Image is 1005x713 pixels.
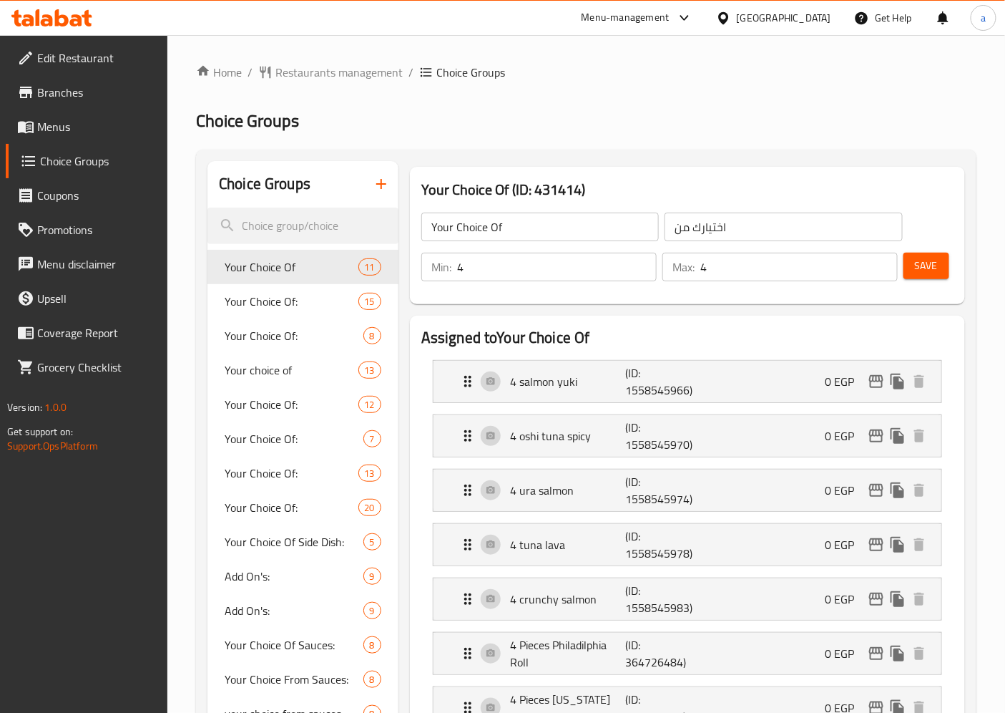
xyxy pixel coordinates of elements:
button: delete [908,643,930,664]
li: Expand [421,463,953,518]
button: edit [866,480,887,501]
span: 13 [359,467,381,480]
a: Restaurants management [258,64,403,81]
div: Expand [433,633,941,674]
li: Expand [421,518,953,572]
p: 0 EGP [825,536,866,553]
span: Version: [7,398,42,417]
a: Coverage Report [6,316,168,350]
span: Your choice of [225,362,358,379]
p: 4 oshi tuna spicy [510,427,625,445]
span: 11 [359,261,381,274]
span: Your Choice Of: [225,396,358,413]
div: Choices [363,602,381,619]
p: (ID: 1558545978) [625,528,702,562]
li: Expand [421,409,953,463]
div: Choices [358,293,381,310]
span: Promotions [37,221,157,238]
p: 0 EGP [825,645,866,662]
div: Your Choice Of11 [207,250,398,284]
span: Your Choice Of: [225,293,358,310]
span: Coupons [37,187,157,204]
li: Expand [421,354,953,409]
button: delete [908,425,930,447]
span: Branches [37,84,157,101]
div: Your Choice Of:20 [207,490,398,525]
div: Choices [358,362,381,379]
p: (ID: 1558545966) [625,364,702,399]
div: Your choice of13 [207,353,398,387]
button: duplicate [887,534,908,556]
button: delete [908,371,930,392]
div: Choices [363,430,381,447]
button: duplicate [887,425,908,447]
span: Choice Groups [436,64,505,81]
p: (ID: 1558545974) [625,473,702,508]
div: Choices [363,636,381,654]
div: Choices [363,327,381,344]
a: Upsell [6,281,168,316]
p: 4 salmon yuki [510,373,625,390]
a: Menu disclaimer [6,247,168,281]
p: (ID: 364726484) [625,636,702,671]
div: Your Choice Of:7 [207,422,398,456]
h2: Choice Groups [219,173,310,195]
li: Expand [421,626,953,681]
div: Your Choice Of Side Dish:5 [207,525,398,559]
div: Menu-management [582,9,670,26]
span: Your Choice Of Side Dish: [225,533,363,550]
li: Expand [421,572,953,626]
button: edit [866,588,887,610]
div: Expand [433,470,941,511]
div: Choices [358,258,381,276]
span: a [981,10,986,26]
button: edit [866,534,887,556]
button: edit [866,643,887,664]
p: 0 EGP [825,427,866,445]
div: Your Choice Of:8 [207,319,398,353]
div: Expand [433,578,941,620]
span: Restaurants management [275,64,403,81]
a: Promotions [6,213,168,247]
li: / [247,64,253,81]
div: Choices [363,671,381,688]
nav: breadcrumb [196,64,976,81]
span: 8 [364,673,381,687]
h3: Your Choice Of (ID: 431414) [421,178,953,201]
div: Add On's:9 [207,559,398,593]
a: Support.OpsPlatform [7,437,98,455]
p: 4 ura salmon [510,482,625,499]
p: 4 crunchy salmon [510,591,625,608]
button: duplicate [887,371,908,392]
span: Your Choice Of Sauces: [225,636,363,654]
p: 4 Pieces Philadilphia Roll [510,636,625,671]
div: Your Choice From Sauces:8 [207,662,398,697]
span: Your Choice From Sauces: [225,671,363,688]
button: Save [903,253,949,279]
a: Edit Restaurant [6,41,168,75]
button: edit [866,425,887,447]
li: / [408,64,413,81]
span: Add On's: [225,602,363,619]
button: duplicate [887,480,908,501]
div: Your Choice Of:13 [207,456,398,490]
div: [GEOGRAPHIC_DATA] [737,10,831,26]
button: edit [866,371,887,392]
div: Expand [433,361,941,402]
span: 5 [364,535,381,549]
span: 12 [359,398,381,412]
p: (ID: 1558545983) [625,582,702,616]
div: Choices [358,396,381,413]
div: Your Choice Of:15 [207,284,398,319]
input: search [207,208,398,244]
span: 8 [364,639,381,652]
p: 0 EGP [825,591,866,608]
a: Grocery Checklist [6,350,168,384]
span: 20 [359,501,381,515]
h2: Assigned to Your Choice Of [421,327,953,349]
span: Your Choice Of: [225,499,358,516]
span: Coverage Report [37,324,157,341]
div: Expand [433,415,941,457]
span: 15 [359,295,381,309]
span: 13 [359,364,381,377]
